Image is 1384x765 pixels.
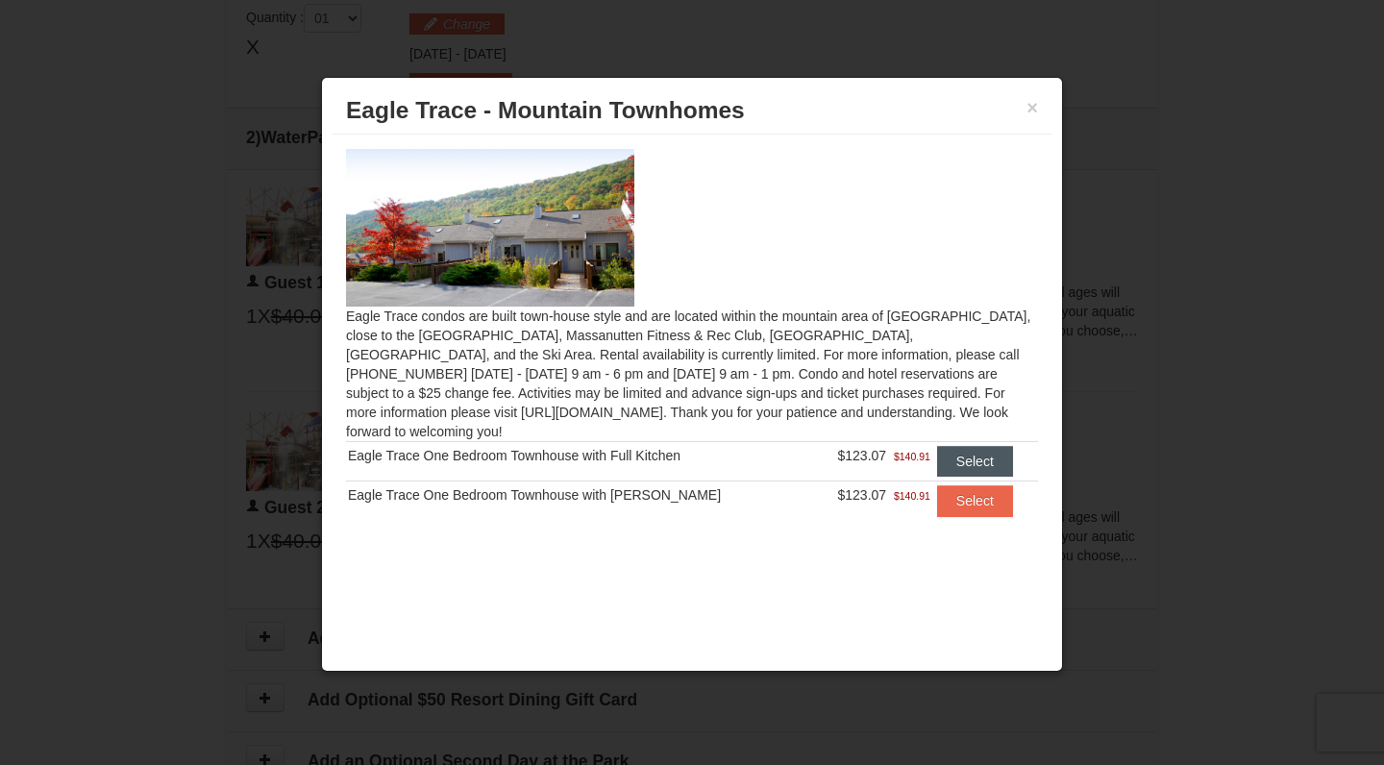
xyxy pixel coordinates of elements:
button: Select [937,485,1013,516]
button: × [1026,98,1038,117]
div: Eagle Trace One Bedroom Townhouse with [PERSON_NAME] [348,485,811,505]
span: $140.91 [894,486,930,506]
div: Eagle Trace One Bedroom Townhouse with Full Kitchen [348,446,811,465]
img: 19218983-1-9b289e55.jpg [346,149,634,307]
button: Select [937,446,1013,477]
span: Eagle Trace - Mountain Townhomes [346,97,745,123]
span: $140.91 [894,447,930,466]
span: $123.07 [838,448,887,463]
div: Eagle Trace condos are built town-house style and are located within the mountain area of [GEOGRA... [332,135,1052,555]
span: $123.07 [838,487,887,503]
